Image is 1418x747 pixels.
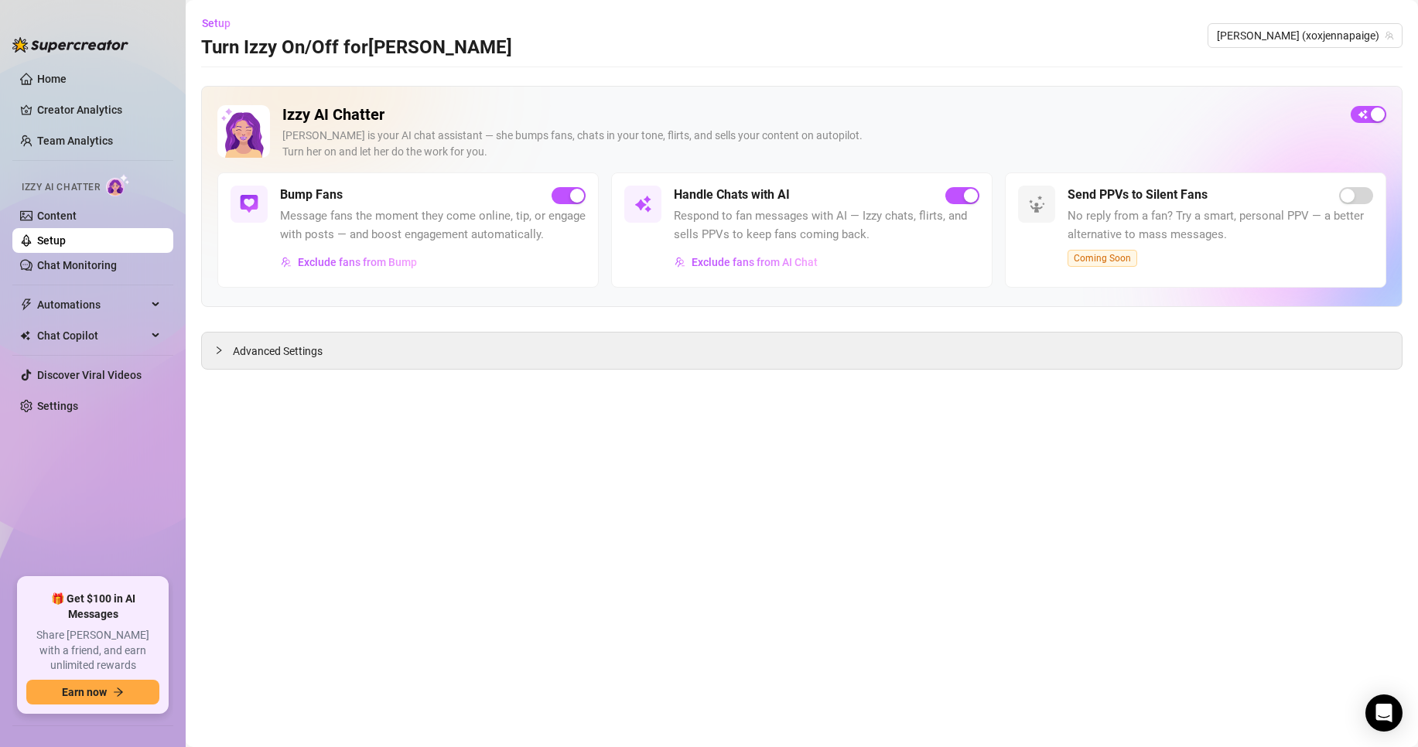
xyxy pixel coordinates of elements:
[201,36,512,60] h3: Turn Izzy On/Off for [PERSON_NAME]
[26,628,159,674] span: Share [PERSON_NAME] with a friend, and earn unlimited rewards
[240,195,258,213] img: svg%3e
[37,135,113,147] a: Team Analytics
[1217,24,1393,47] span: Jenna (xoxjennapaige)
[37,73,67,85] a: Home
[37,210,77,222] a: Content
[281,257,292,268] img: svg%3e
[37,234,66,247] a: Setup
[282,105,1338,124] h2: Izzy AI Chatter
[1068,250,1137,267] span: Coming Soon
[26,592,159,622] span: 🎁 Get $100 in AI Messages
[37,97,161,122] a: Creator Analytics
[37,400,78,412] a: Settings
[214,342,233,359] div: collapsed
[1068,207,1373,244] span: No reply from a fan? Try a smart, personal PPV — a better alternative to mass messages.
[214,346,224,355] span: collapsed
[634,195,652,213] img: svg%3e
[20,330,30,341] img: Chat Copilot
[62,686,107,698] span: Earn now
[674,207,979,244] span: Respond to fan messages with AI — Izzy chats, flirts, and sells PPVs to keep fans coming back.
[26,680,159,704] button: Earn nowarrow-right
[201,11,243,36] button: Setup
[674,250,818,275] button: Exclude fans from AI Chat
[1385,31,1394,40] span: team
[37,259,117,271] a: Chat Monitoring
[280,186,343,204] h5: Bump Fans
[217,105,270,158] img: Izzy AI Chatter
[20,298,32,311] span: thunderbolt
[22,180,100,195] span: Izzy AI Chatter
[1068,186,1208,204] h5: Send PPVs to Silent Fans
[12,37,128,53] img: logo-BBDzfeDw.svg
[37,292,147,317] span: Automations
[280,207,586,244] span: Message fans the moment they come online, tip, or engage with posts — and boost engagement automa...
[692,256,818,268] span: Exclude fans from AI Chat
[280,250,418,275] button: Exclude fans from Bump
[298,256,417,268] span: Exclude fans from Bump
[37,323,147,348] span: Chat Copilot
[675,257,685,268] img: svg%3e
[37,369,142,381] a: Discover Viral Videos
[202,17,231,29] span: Setup
[106,174,130,196] img: AI Chatter
[113,687,124,698] span: arrow-right
[1027,195,1046,213] img: svg%3e
[282,128,1338,160] div: [PERSON_NAME] is your AI chat assistant — she bumps fans, chats in your tone, flirts, and sells y...
[233,343,323,360] span: Advanced Settings
[674,186,790,204] h5: Handle Chats with AI
[1365,694,1403,732] div: Open Intercom Messenger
